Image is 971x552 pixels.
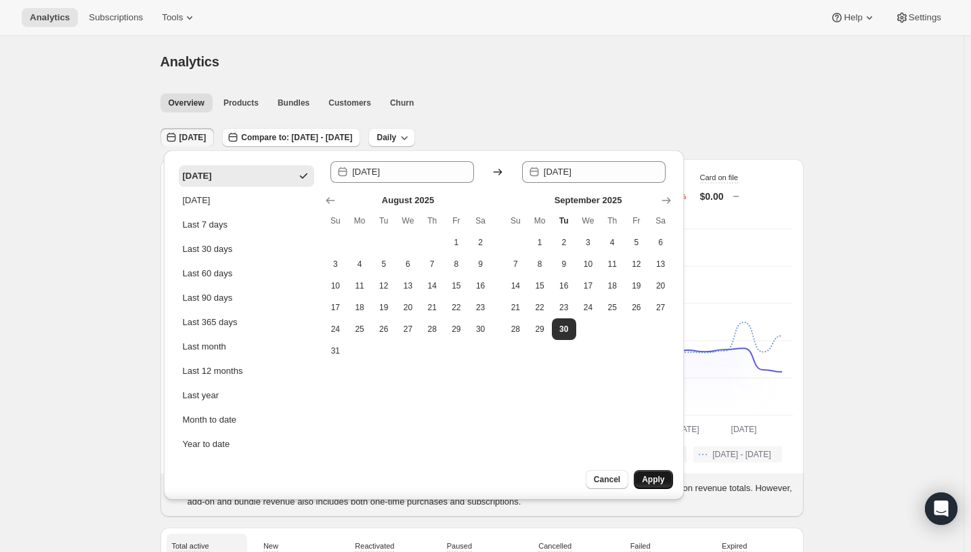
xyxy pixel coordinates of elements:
[324,340,348,362] button: Sunday August 31 2025
[179,287,314,309] button: Last 90 days
[450,302,463,313] span: 22
[469,297,493,318] button: Saturday August 23 2025
[469,210,493,232] th: Saturday
[353,259,366,270] span: 4
[649,275,673,297] button: Saturday September 20 2025
[642,474,664,485] span: Apply
[527,253,552,275] button: Monday September 8 2025
[844,12,862,23] span: Help
[654,280,668,291] span: 20
[509,324,523,335] span: 28
[504,275,528,297] button: Sunday September 14 2025
[509,280,523,291] span: 14
[527,210,552,232] th: Monday
[474,280,488,291] span: 16
[630,237,643,248] span: 5
[649,297,673,318] button: Saturday September 27 2025
[474,215,488,226] span: Sa
[624,297,649,318] button: Friday September 26 2025
[329,280,343,291] span: 10
[552,210,576,232] th: Tuesday
[390,98,414,108] span: Churn
[700,190,724,203] p: $0.00
[654,215,668,226] span: Sa
[509,259,523,270] span: 7
[179,409,314,431] button: Month to date
[474,302,488,313] span: 23
[162,12,183,23] span: Tools
[377,280,391,291] span: 12
[347,210,372,232] th: Monday
[605,280,619,291] span: 18
[372,297,396,318] button: Tuesday August 19 2025
[533,280,546,291] span: 15
[576,297,601,318] button: Wednesday September 24 2025
[527,297,552,318] button: Monday September 22 2025
[474,259,488,270] span: 9
[630,302,643,313] span: 26
[444,253,469,275] button: Friday August 8 2025
[504,253,528,275] button: Sunday September 7 2025
[654,237,668,248] span: 6
[425,324,439,335] span: 28
[372,253,396,275] button: Tuesday August 5 2025
[649,232,673,253] button: Saturday September 6 2025
[425,280,439,291] span: 14
[624,253,649,275] button: Friday September 12 2025
[576,275,601,297] button: Wednesday September 17 2025
[509,302,523,313] span: 21
[347,318,372,340] button: Monday August 25 2025
[557,280,571,291] span: 16
[183,194,211,207] div: [DATE]
[179,132,207,143] span: [DATE]
[324,297,348,318] button: Sunday August 17 2025
[552,253,576,275] button: Tuesday September 9 2025
[447,542,472,550] span: Paused
[396,275,420,297] button: Wednesday August 13 2025
[347,297,372,318] button: Monday August 18 2025
[630,280,643,291] span: 19
[444,318,469,340] button: Friday August 29 2025
[179,263,314,284] button: Last 60 days
[396,253,420,275] button: Wednesday August 6 2025
[355,542,394,550] span: Reactivated
[673,425,699,434] text: [DATE]
[183,218,228,232] div: Last 7 days
[183,242,233,256] div: Last 30 days
[552,275,576,297] button: Tuesday September 16 2025
[402,259,415,270] span: 6
[552,318,576,340] button: Start of range Today Tuesday September 30 2025
[450,237,463,248] span: 1
[183,364,243,378] div: Last 12 months
[377,324,391,335] span: 26
[179,433,314,455] button: Year to date
[657,191,676,210] button: Show next month, October 2025
[557,259,571,270] span: 9
[533,259,546,270] span: 8
[396,210,420,232] th: Wednesday
[624,210,649,232] th: Friday
[586,470,628,489] button: Cancel
[223,98,259,108] span: Products
[731,425,756,434] text: [DATE]
[154,8,204,27] button: Tools
[353,280,366,291] span: 11
[712,449,771,460] span: [DATE] - [DATE]
[600,210,624,232] th: Thursday
[353,302,366,313] span: 18
[582,280,595,291] span: 17
[576,253,601,275] button: Wednesday September 10 2025
[700,173,738,182] span: Card on file
[605,237,619,248] span: 4
[372,318,396,340] button: Tuesday August 26 2025
[376,132,396,143] span: Daily
[420,253,444,275] button: Thursday August 7 2025
[582,215,595,226] span: We
[600,232,624,253] button: Thursday September 4 2025
[425,215,439,226] span: Th
[377,259,391,270] span: 5
[533,324,546,335] span: 29
[450,280,463,291] span: 15
[576,210,601,232] th: Wednesday
[450,259,463,270] span: 8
